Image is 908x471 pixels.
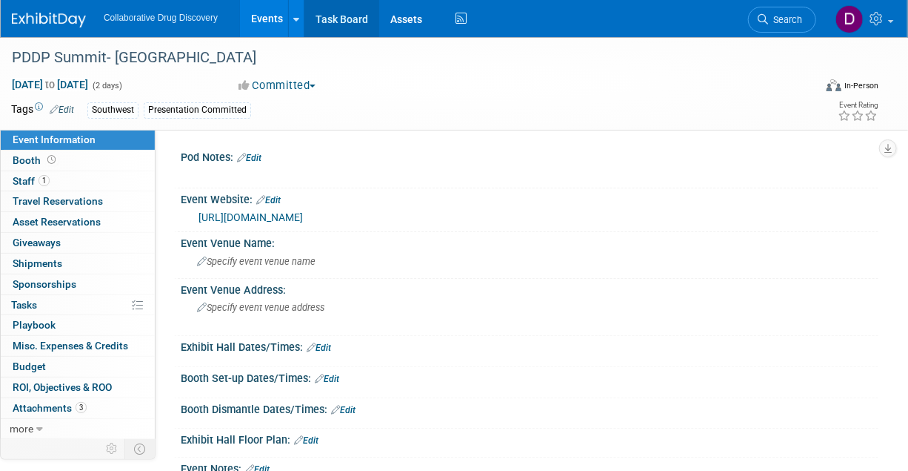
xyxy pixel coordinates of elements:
a: Attachments3 [1,398,155,418]
span: Booth [13,154,59,166]
div: Booth Dismantle Dates/Times: [181,398,878,418]
button: Committed [233,78,321,93]
div: Event Venue Name: [181,232,878,251]
span: Shipments [13,257,62,269]
span: Attachments [13,402,87,414]
span: Playbook [13,319,56,331]
span: Search [768,14,802,25]
a: Edit [294,435,318,446]
span: to [43,79,57,90]
span: ROI, Objectives & ROO [13,381,112,393]
span: Travel Reservations [13,195,103,207]
div: PDDP Summit- [GEOGRAPHIC_DATA] [7,45,804,71]
div: Southwest [87,102,138,118]
div: Presentation Committed [144,102,251,118]
a: Booth [1,151,155,171]
img: Format-Inperson.png [827,79,841,91]
a: Edit [307,343,331,353]
span: Misc. Expenses & Credits [13,340,128,352]
span: Giveaways [13,237,61,248]
div: Event Format [752,77,878,99]
div: Exhibit Hall Dates/Times: [181,336,878,355]
span: Staff [13,175,50,187]
span: Specify event venue name [197,256,316,267]
a: Edit [315,374,339,384]
div: Pod Notes: [181,146,878,165]
a: Travel Reservations [1,191,155,211]
a: Sponsorships [1,274,155,294]
a: Misc. Expenses & Credits [1,336,155,356]
a: more [1,419,155,439]
a: Giveaways [1,233,155,253]
a: ROI, Objectives & ROO [1,378,155,398]
span: Tasks [11,299,37,311]
span: 1 [39,175,50,186]
a: Budget [1,357,155,377]
a: Staff1 [1,171,155,191]
div: In-Person [844,80,878,91]
a: Edit [256,195,281,205]
img: ExhibitDay [12,13,86,27]
a: Asset Reservations [1,212,155,232]
a: Edit [331,405,355,415]
div: Event Venue Address: [181,279,878,297]
span: [DATE] [DATE] [11,78,89,91]
span: Sponsorships [13,278,76,290]
span: Booth not reserved yet [44,154,59,165]
div: Booth Set-up Dates/Times: [181,367,878,386]
span: Asset Reservations [13,216,101,228]
span: 3 [76,402,87,413]
a: Event Information [1,130,155,150]
div: Event Rating [838,102,878,109]
a: Edit [237,153,261,163]
span: Specify event venue address [197,302,324,313]
td: Tags [11,102,74,119]
span: (2 days) [91,81,122,90]
a: Edit [50,105,74,115]
a: Shipments [1,254,155,274]
div: Event Website: [181,188,878,208]
div: Exhibit Hall Floor Plan: [181,429,878,448]
span: Budget [13,360,46,372]
span: Event Information [13,134,96,145]
a: Tasks [1,295,155,315]
a: Search [748,7,816,33]
a: Playbook [1,315,155,335]
span: more [10,423,33,435]
span: Collaborative Drug Discovery [104,13,218,23]
td: Personalize Event Tab Strip [99,439,125,458]
td: Toggle Event Tabs [125,439,156,458]
a: [URL][DOMAIN_NAME] [198,211,303,223]
img: Daniel Castro [835,5,864,33]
